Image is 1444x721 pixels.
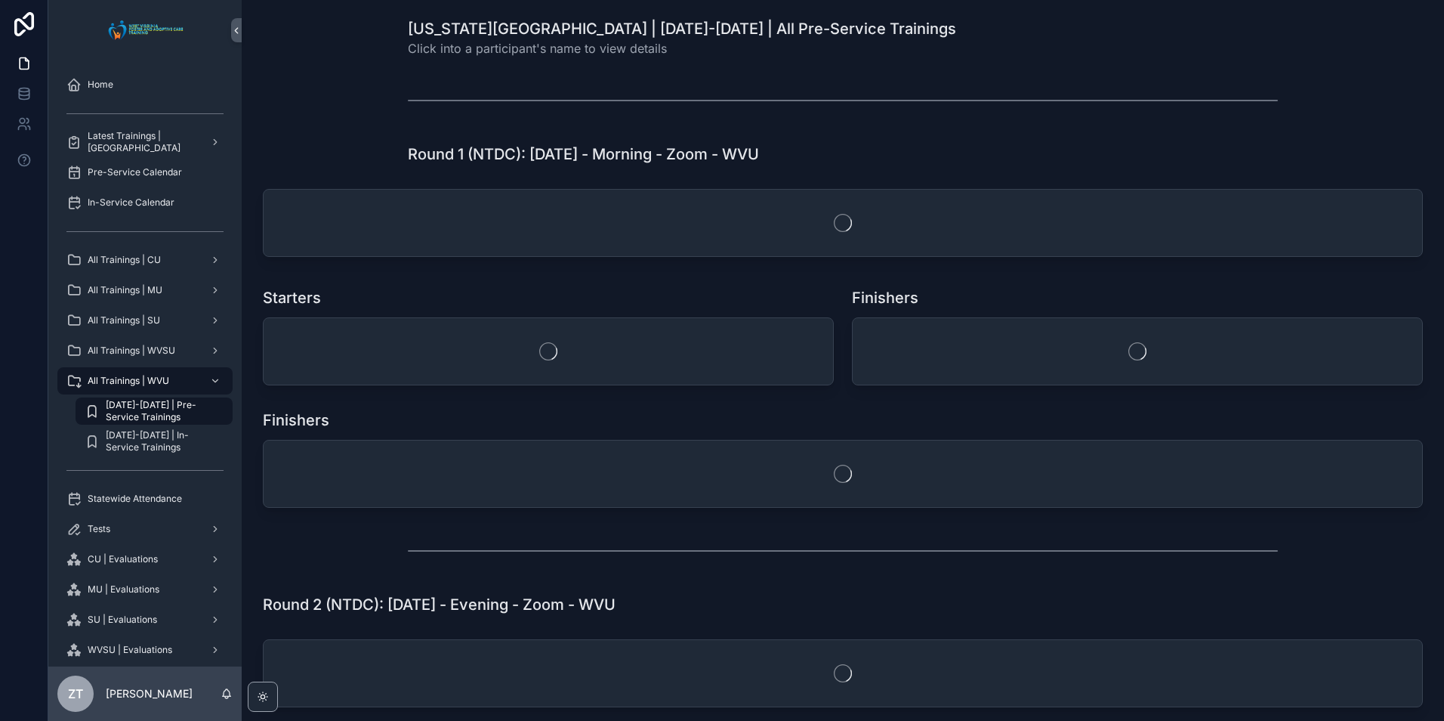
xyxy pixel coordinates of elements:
[57,515,233,543] a: Tests
[106,429,218,453] span: [DATE]-[DATE] | In-Service Trainings
[408,39,956,57] span: Click into a participant's name to view details
[57,128,233,156] a: Latest Trainings | [GEOGRAPHIC_DATA]
[88,130,198,154] span: Latest Trainings | [GEOGRAPHIC_DATA]
[263,410,329,431] h1: Finishers
[76,428,233,455] a: [DATE]-[DATE] | In-Service Trainings
[57,277,233,304] a: All Trainings | MU
[88,196,174,209] span: In-Service Calendar
[57,246,233,274] a: All Trainings | CU
[408,18,956,39] h1: [US_STATE][GEOGRAPHIC_DATA] | [DATE]-[DATE] | All Pre-Service Trainings
[57,189,233,216] a: In-Service Calendar
[88,644,172,656] span: WVSU | Evaluations
[88,166,182,178] span: Pre-Service Calendar
[57,546,233,573] a: CU | Evaluations
[263,287,321,308] h1: Starters
[57,485,233,512] a: Statewide Attendance
[88,493,182,505] span: Statewide Attendance
[408,144,759,165] h1: Round 1 (NTDC): [DATE] - Morning - Zoom - WVU
[88,284,162,296] span: All Trainings | MU
[76,398,233,425] a: [DATE]-[DATE] | Pre-Service Trainings
[57,576,233,603] a: MU | Evaluations
[88,345,175,357] span: All Trainings | WVSU
[57,307,233,334] a: All Trainings | SU
[88,523,110,535] span: Tests
[68,685,83,703] span: ZT
[106,686,193,701] p: [PERSON_NAME]
[104,18,187,42] img: App logo
[57,606,233,633] a: SU | Evaluations
[263,594,616,615] h1: Round 2 (NTDC): [DATE] - Evening - Zoom - WVU
[88,314,160,326] span: All Trainings | SU
[57,71,233,98] a: Home
[57,636,233,664] a: WVSU | Evaluations
[57,337,233,364] a: All Trainings | WVSU
[88,79,113,91] span: Home
[57,367,233,395] a: All Trainings | WVU
[48,60,242,667] div: scrollable content
[88,553,158,565] span: CU | Evaluations
[88,583,159,596] span: MU | Evaluations
[106,399,218,423] span: [DATE]-[DATE] | Pre-Service Trainings
[88,614,157,626] span: SU | Evaluations
[852,287,918,308] h1: Finishers
[57,159,233,186] a: Pre-Service Calendar
[88,254,161,266] span: All Trainings | CU
[88,375,169,387] span: All Trainings | WVU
